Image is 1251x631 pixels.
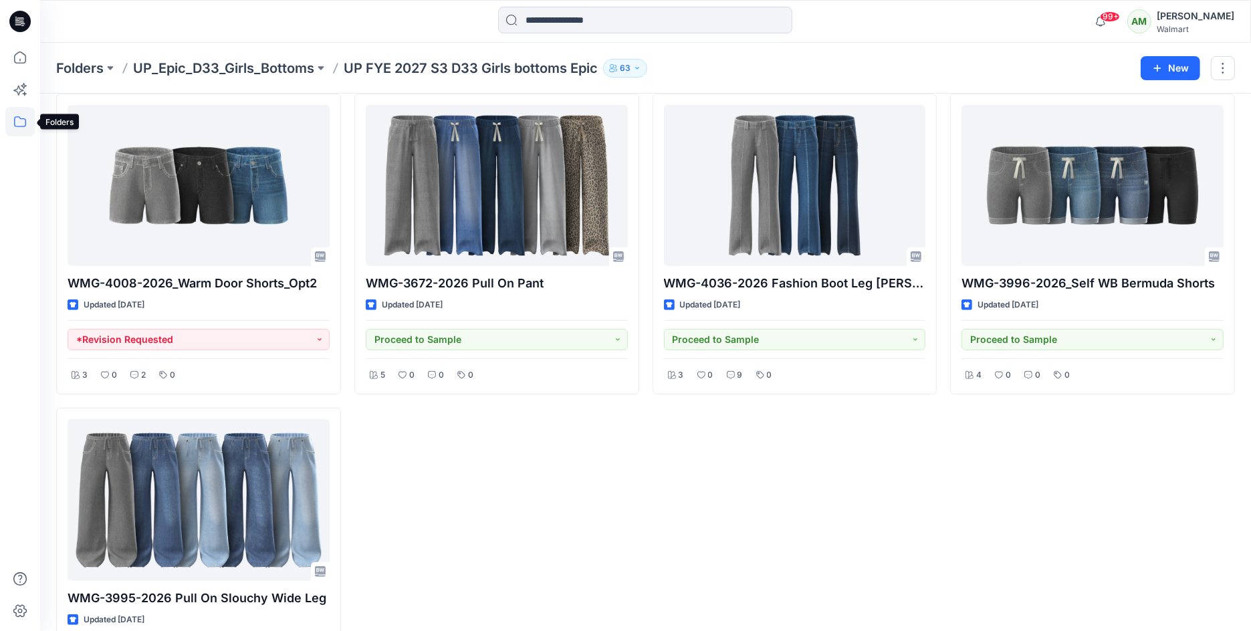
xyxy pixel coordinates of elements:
p: WMG-4036-2026 Fashion Boot Leg [PERSON_NAME] [664,274,926,293]
button: 63 [603,59,647,78]
p: 0 [708,368,713,382]
p: 0 [439,368,444,382]
a: UP_Epic_D33_Girls_Bottoms [133,59,314,78]
p: Updated [DATE] [680,298,741,312]
a: WMG-3672-2026 Pull On Pant [366,105,628,267]
a: Folders [56,59,104,78]
span: 99+ [1100,11,1120,22]
p: WMG-3672-2026 Pull On Pant [366,274,628,293]
button: New [1141,56,1200,80]
a: WMG-3996-2026_Self WB Bermuda Shorts [961,105,1224,267]
p: 3 [82,368,88,382]
p: 4 [976,368,982,382]
p: 0 [767,368,772,382]
p: 0 [170,368,175,382]
div: AM [1127,9,1151,33]
p: 0 [1006,368,1011,382]
a: WMG-3995-2026 Pull On Slouchy Wide Leg [68,419,330,581]
p: 0 [1035,368,1040,382]
p: WMG-4008-2026_Warm Door Shorts_Opt2 [68,274,330,293]
a: WMG-4036-2026 Fashion Boot Leg Jean [664,105,926,267]
p: Updated [DATE] [382,298,443,312]
p: WMG-3995-2026 Pull On Slouchy Wide Leg [68,589,330,608]
p: 63 [620,61,631,76]
p: 0 [112,368,117,382]
p: 3 [679,368,684,382]
p: Updated [DATE] [978,298,1038,312]
p: Updated [DATE] [84,298,144,312]
p: WMG-3996-2026_Self WB Bermuda Shorts [961,274,1224,293]
div: Walmart [1157,24,1234,34]
p: 9 [737,368,743,382]
p: Updated [DATE] [84,613,144,627]
p: 0 [468,368,473,382]
div: [PERSON_NAME] [1157,8,1234,24]
p: 0 [409,368,415,382]
a: WMG-4008-2026_Warm Door Shorts_Opt2 [68,105,330,267]
p: 0 [1064,368,1070,382]
p: UP FYE 2027 S3 D33 Girls bottoms Epic [344,59,598,78]
p: 5 [380,368,385,382]
p: 2 [141,368,146,382]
